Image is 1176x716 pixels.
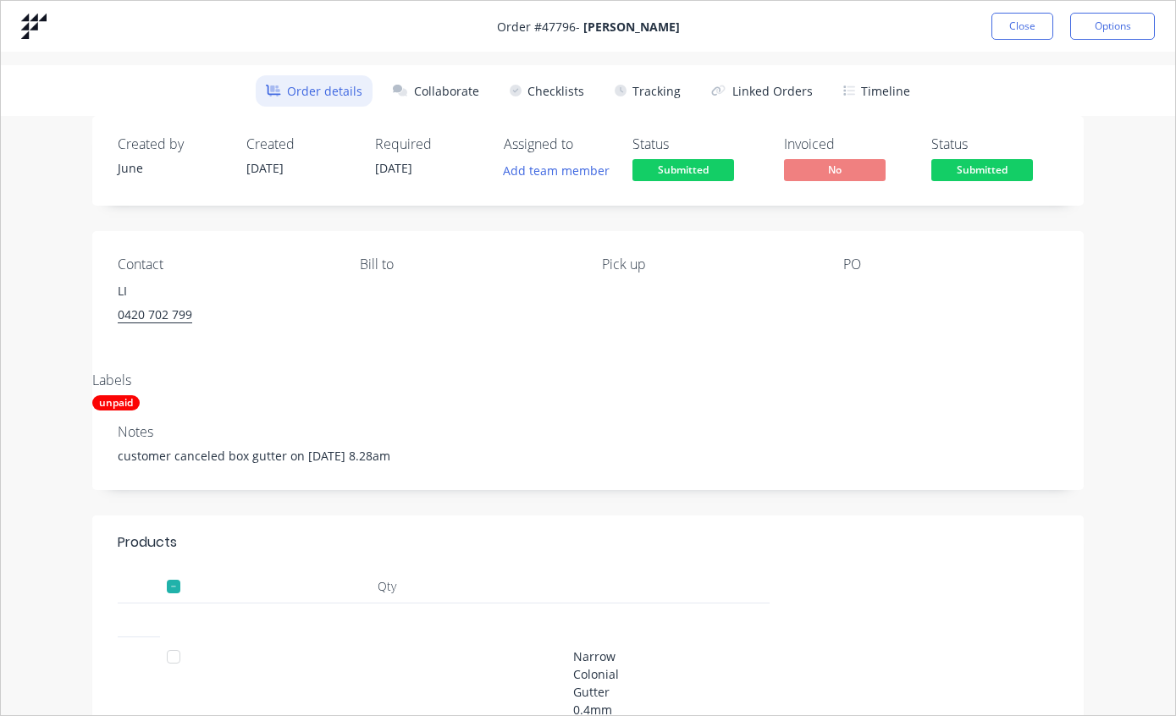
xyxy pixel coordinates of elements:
[497,18,680,36] span: Order # 47796 -
[931,159,1033,180] span: Submitted
[605,75,691,107] button: Tracking
[92,395,140,410] div: unpaid
[118,136,219,152] div: Created by
[784,159,886,180] span: No
[256,75,373,107] button: Order details
[375,136,477,152] div: Required
[246,160,284,176] span: [DATE]
[494,159,619,182] button: Add team member
[118,279,333,333] div: LI0420 702 799
[118,256,333,273] div: Contact
[118,159,219,177] div: June
[21,14,47,39] img: Factory
[931,159,1033,185] button: Submitted
[632,159,734,180] span: Submitted
[931,136,1058,152] div: Status
[1070,13,1155,40] button: Options
[118,447,1058,465] div: customer canceled box gutter on [DATE] 8.28am
[118,279,333,303] div: LI
[383,75,489,107] button: Collaborate
[118,424,1058,440] div: Notes
[118,532,177,553] div: Products
[632,136,734,152] div: Status
[504,159,619,182] button: Add team member
[833,75,920,107] button: Timeline
[246,136,348,152] div: Created
[701,75,823,107] button: Linked Orders
[583,19,680,35] strong: [PERSON_NAME]
[92,372,490,388] div: Labels
[784,136,911,152] div: Invoiced
[207,570,566,603] div: Qty
[991,13,1053,40] button: Close
[843,256,1058,273] div: PO
[360,256,575,273] div: Bill to
[504,136,605,152] div: Assigned to
[375,160,412,176] span: [DATE]
[500,75,594,107] button: Checklists
[632,159,734,185] button: Submitted
[602,256,817,273] div: Pick up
